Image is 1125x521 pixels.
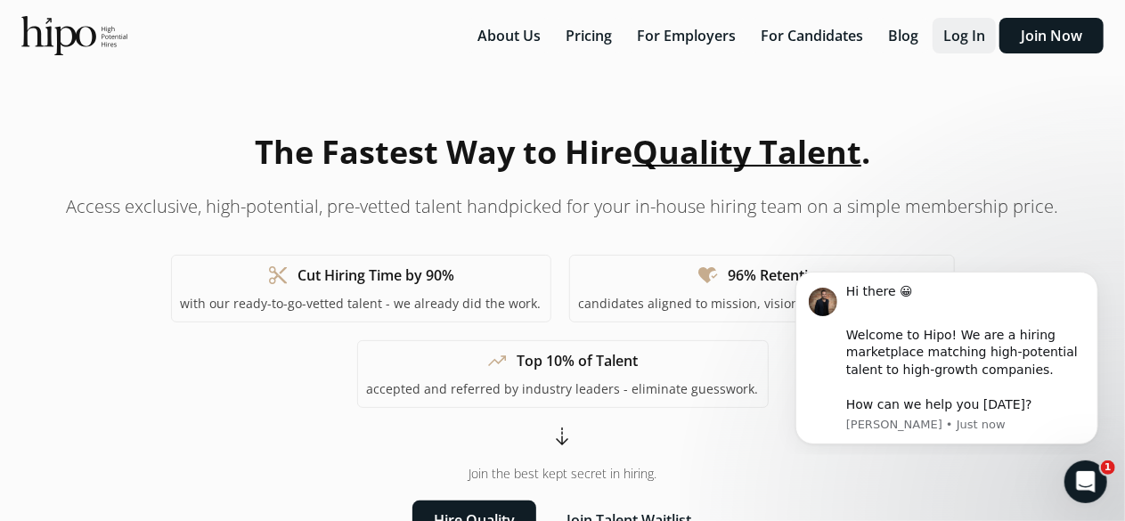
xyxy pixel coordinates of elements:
[552,426,574,447] span: arrow_cool_down
[933,26,999,45] a: Log In
[518,350,639,371] h1: Top 10% of Talent
[632,130,861,174] span: Quality Talent
[181,295,542,313] p: with our ready-to-go-vetted talent - we already did the work.
[487,350,509,371] span: trending_up
[467,18,551,53] button: About Us
[555,26,626,45] a: Pricing
[728,265,826,286] h1: 96% Retention
[1064,460,1107,503] iframe: Intercom live chat
[933,18,996,53] button: Log In
[877,26,933,45] a: Blog
[999,18,1104,53] button: Join Now
[697,265,719,286] span: heart_check
[467,26,555,45] a: About Us
[999,26,1104,45] a: Join Now
[750,18,874,53] button: For Candidates
[469,465,656,483] span: Join the best kept secret in hiring.
[626,26,750,45] a: For Employers
[579,295,945,313] p: candidates aligned to mission, vision, and values stay longer.
[626,18,746,53] button: For Employers
[769,256,1125,455] iframe: Intercom notifications message
[255,128,870,176] h1: The Fastest Way to Hire .
[877,18,929,53] button: Blog
[1101,460,1115,475] span: 1
[750,26,877,45] a: For Candidates
[267,265,289,286] span: content_cut
[67,194,1059,219] p: Access exclusive, high-potential, pre-vetted talent handpicked for your in-house hiring team on a...
[21,16,127,55] img: official-logo
[298,265,454,286] h1: Cut Hiring Time by 90%
[555,18,623,53] button: Pricing
[367,380,759,398] p: accepted and referred by industry leaders - eliminate guesswork.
